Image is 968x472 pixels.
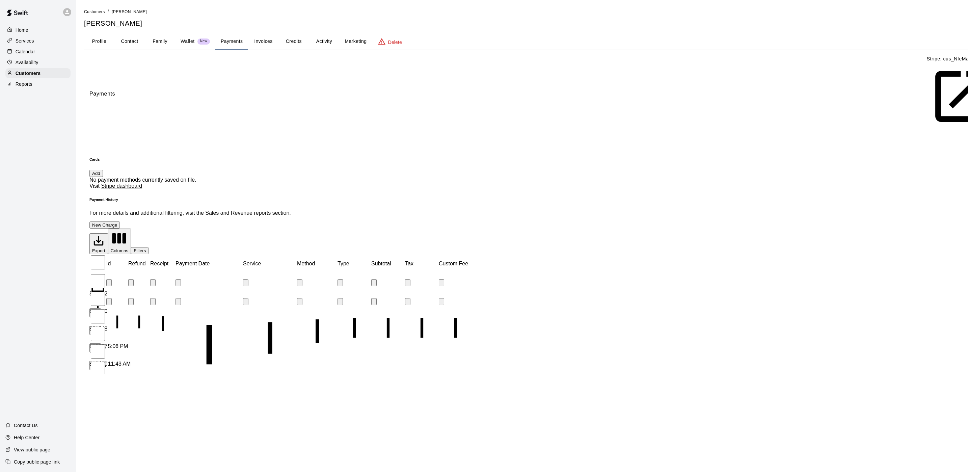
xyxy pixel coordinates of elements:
p: Contact Us [14,422,38,429]
a: Services [5,36,71,46]
div: Id [106,254,128,273]
p: Availability [16,59,38,66]
span: Visit [89,183,142,189]
p: Copy public page link [14,458,60,465]
input: Select row [91,309,105,323]
a: Reports [5,79,71,89]
div: Custom Fee [439,254,473,273]
div: Tax [405,254,439,273]
button: Invoices [248,33,278,50]
p: Wallet [181,38,195,45]
button: Select columns [108,229,131,255]
div: Refund [128,254,150,273]
button: New Charge [89,221,120,229]
button: Show filters [131,247,149,254]
button: Profile [84,33,114,50]
div: Sep 18, 2025, 5:06 PM [89,343,157,349]
div: Payment Date [176,254,243,273]
a: Sales and Revenue reports [205,210,271,216]
span: No payment methods currently saved on file. [89,177,196,183]
span: New [197,39,210,44]
input: Select row [91,274,105,288]
button: Add [89,170,103,177]
a: Customers [5,68,71,78]
div: Service [243,254,297,273]
span: [PERSON_NAME] [112,9,147,14]
span: Payments [89,89,927,98]
button: Payments [215,33,248,50]
div: Subtotal [371,254,405,273]
a: You don't have the permission to visit the Stripe dashboard [101,183,142,189]
p: Customers [16,70,41,77]
div: Sep 18, 2025, 11:43 AM [89,361,157,367]
input: Select row [91,362,105,376]
p: View public page [14,446,50,453]
button: Export [89,233,108,255]
div: Receipt [150,254,176,273]
li: / [108,8,109,15]
a: Calendar [5,47,71,57]
a: Customers [84,9,105,14]
button: Credits [278,33,309,50]
button: Activity [309,33,339,50]
p: Reports [16,81,32,87]
input: Select row [91,327,105,341]
p: Delete [388,39,402,46]
button: Family [145,33,175,50]
div: Method [297,254,338,273]
p: Calendar [16,48,35,55]
p: Help Center [14,434,39,441]
button: Marketing [339,33,372,50]
p: Home [16,27,28,33]
u: Stripe dashboard [101,183,142,189]
p: Services [16,37,34,44]
a: Availability [5,57,71,68]
a: Home [5,25,71,35]
div: Type [338,254,371,273]
button: Contact [114,33,145,50]
input: Select all rows [91,255,105,269]
input: Select row [91,344,105,359]
input: Select row [91,292,105,306]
